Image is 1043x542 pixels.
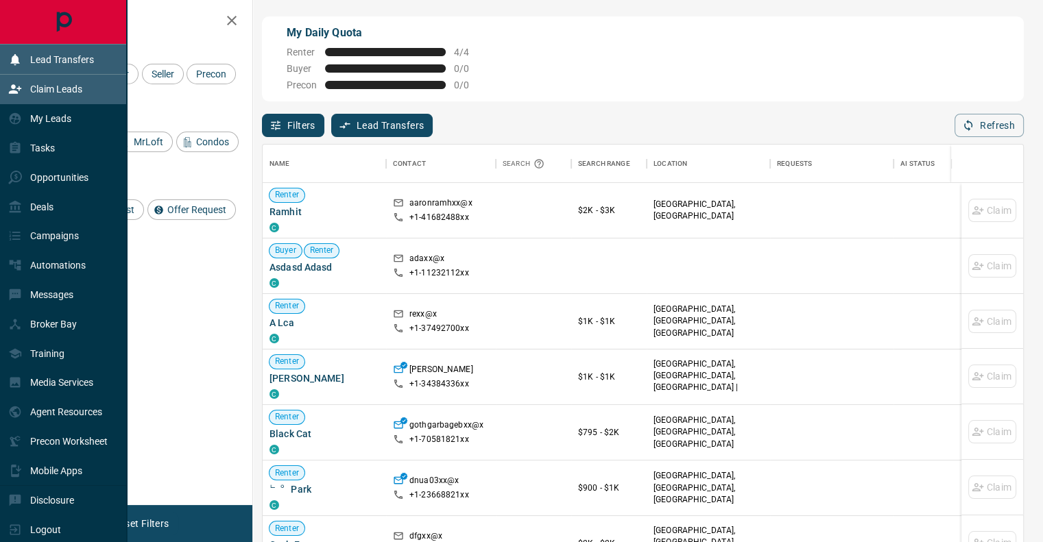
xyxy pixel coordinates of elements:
div: Requests [777,145,812,183]
p: $1K - $1K [578,315,640,328]
div: condos.ca [269,500,279,510]
div: Search Range [571,145,647,183]
p: $1K - $1K [578,371,640,383]
p: [GEOGRAPHIC_DATA], [GEOGRAPHIC_DATA], [GEOGRAPHIC_DATA] [654,415,763,449]
span: Offer Request [163,204,231,215]
span: Precon [287,79,317,90]
div: Contact [393,145,426,183]
h2: Filters [44,14,239,30]
button: Refresh [955,114,1024,137]
span: Buyer [269,245,302,256]
span: Ramhit [269,205,379,219]
button: Reset Filters [104,512,178,535]
div: condos.ca [269,278,279,288]
span: Renter [269,467,304,479]
p: [GEOGRAPHIC_DATA], [GEOGRAPHIC_DATA], [GEOGRAPHIC_DATA] [654,470,763,505]
p: $900 - $1K [578,482,640,494]
span: Seller [147,69,179,79]
div: Search Range [578,145,630,183]
div: condos.ca [269,334,279,343]
p: adaxx@x [409,253,444,267]
p: [PERSON_NAME] [409,364,473,378]
span: Buyer [287,63,317,74]
div: condos.ca [269,389,279,399]
div: Offer Request [147,199,236,220]
span: Renter [304,245,339,256]
div: Search [503,145,548,183]
button: Filters [262,114,324,137]
span: Black Cat [269,427,379,441]
span: A Lca [269,316,379,330]
p: +1- 34384336xx [409,378,469,390]
p: [GEOGRAPHIC_DATA], [GEOGRAPHIC_DATA] [654,199,763,222]
p: rexx@x [409,308,437,323]
span: Renter [269,523,304,534]
div: Name [263,145,386,183]
p: gothgarbagebxx@x [409,419,483,434]
span: Asdasd Adasd [269,260,379,274]
span: Renter [287,47,317,58]
span: MrLoft [129,136,168,147]
span: ᄂᄋ Park [269,482,379,496]
span: Renter [269,356,304,367]
span: Condos [191,136,234,147]
div: Condos [176,132,239,152]
span: 4 / 4 [454,47,484,58]
p: +1- 37492700xx [409,323,469,334]
span: Renter [269,189,304,201]
div: condos.ca [269,445,279,454]
p: +1- 23668821xx [409,489,469,501]
span: [PERSON_NAME] [269,371,379,385]
span: 0 / 0 [454,79,484,90]
p: $795 - $2K [578,426,640,439]
div: MrLoft [114,132,173,152]
div: Name [269,145,290,183]
span: 0 / 0 [454,63,484,74]
p: +1- 11232112xx [409,267,469,279]
span: Renter [269,411,304,423]
span: Renter [269,300,304,312]
div: Requests [770,145,894,183]
div: Location [654,145,687,183]
div: Precon [187,64,236,84]
p: +1- 70581821xx [409,434,469,445]
div: condos.ca [269,223,279,232]
p: +1- 41682488xx [409,212,469,223]
div: Contact [386,145,496,183]
p: My Daily Quota [287,25,484,41]
p: aaronramhxx@x [409,197,472,212]
p: $2K - $3K [578,204,640,217]
div: Seller [142,64,184,84]
div: AI Status [900,145,935,183]
button: Lead Transfers [331,114,433,137]
span: Precon [191,69,231,79]
p: dnua03xx@x [409,475,459,489]
p: [GEOGRAPHIC_DATA], [GEOGRAPHIC_DATA], [GEOGRAPHIC_DATA] | [GEOGRAPHIC_DATA] [654,358,763,406]
p: [GEOGRAPHIC_DATA], [GEOGRAPHIC_DATA], [GEOGRAPHIC_DATA] [654,304,763,338]
div: Location [647,145,770,183]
